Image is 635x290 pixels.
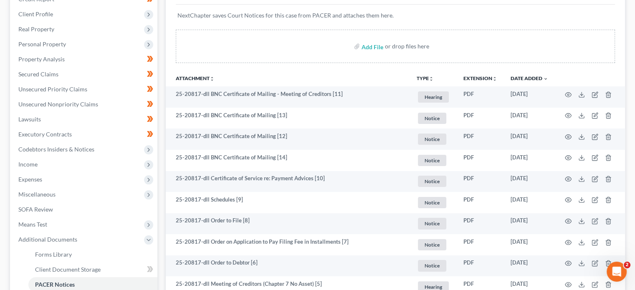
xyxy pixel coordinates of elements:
[35,281,75,288] span: PACER Notices
[18,221,47,228] span: Means Test
[504,129,555,150] td: [DATE]
[210,76,215,81] i: unfold_more
[28,247,157,262] a: Forms Library
[429,76,434,81] i: unfold_more
[18,161,38,168] span: Income
[18,236,77,243] span: Additional Documents
[18,206,53,213] span: SOFA Review
[166,213,410,235] td: 25-20817-dll Order to File [8]
[18,131,72,138] span: Executory Contracts
[463,75,497,81] a: Extensionunfold_more
[166,192,410,213] td: 25-20817-dll Schedules [9]
[417,132,450,146] a: Notice
[417,90,450,104] a: Hearing
[504,213,555,235] td: [DATE]
[543,76,548,81] i: expand_more
[12,52,157,67] a: Property Analysis
[418,155,446,166] span: Notice
[166,86,410,108] td: 25-20817-dll BNC Certificate of Mailing - Meeting of Creditors [11]
[417,196,450,209] a: Notice
[18,55,65,63] span: Property Analysis
[166,171,410,192] td: 25-20817-dll Certificate of Service re: Payment Advices [10]
[504,171,555,192] td: [DATE]
[18,101,98,108] span: Unsecured Nonpriority Claims
[166,255,410,277] td: 25-20817-dll Order to Debtor [6]
[417,154,450,167] a: Notice
[18,40,66,48] span: Personal Property
[417,259,450,272] a: Notice
[417,174,450,188] a: Notice
[511,75,548,81] a: Date Added expand_more
[418,176,446,187] span: Notice
[12,127,157,142] a: Executory Contracts
[504,234,555,255] td: [DATE]
[18,191,56,198] span: Miscellaneous
[504,150,555,171] td: [DATE]
[18,86,87,93] span: Unsecured Priority Claims
[418,113,446,124] span: Notice
[504,255,555,277] td: [DATE]
[385,42,429,50] div: or drop files here
[12,202,157,217] a: SOFA Review
[12,97,157,112] a: Unsecured Nonpriority Claims
[457,108,504,129] td: PDF
[18,176,42,183] span: Expenses
[417,76,434,81] button: TYPEunfold_more
[28,262,157,277] a: Client Document Storage
[457,192,504,213] td: PDF
[417,217,450,230] a: Notice
[418,218,446,229] span: Notice
[166,150,410,171] td: 25-20817-dll BNC Certificate of Mailing [14]
[457,171,504,192] td: PDF
[177,11,613,20] p: NextChapter saves Court Notices for this case from PACER and attaches them here.
[504,108,555,129] td: [DATE]
[417,111,450,125] a: Notice
[457,150,504,171] td: PDF
[166,129,410,150] td: 25-20817-dll BNC Certificate of Mailing [12]
[504,86,555,108] td: [DATE]
[18,25,54,33] span: Real Property
[417,238,450,252] a: Notice
[35,251,72,258] span: Forms Library
[607,262,627,282] iframe: Intercom live chat
[457,86,504,108] td: PDF
[35,266,101,273] span: Client Document Storage
[12,112,157,127] a: Lawsuits
[418,91,449,103] span: Hearing
[18,71,58,78] span: Secured Claims
[624,262,630,268] span: 2
[418,260,446,271] span: Notice
[457,213,504,235] td: PDF
[418,134,446,145] span: Notice
[504,192,555,213] td: [DATE]
[18,10,53,18] span: Client Profile
[492,76,497,81] i: unfold_more
[176,75,215,81] a: Attachmentunfold_more
[18,116,41,123] span: Lawsuits
[457,129,504,150] td: PDF
[12,67,157,82] a: Secured Claims
[418,239,446,250] span: Notice
[166,234,410,255] td: 25-20817-dll Order on Application to Pay Filing Fee in Installments [7]
[166,108,410,129] td: 25-20817-dll BNC Certificate of Mailing [13]
[12,82,157,97] a: Unsecured Priority Claims
[18,146,94,153] span: Codebtors Insiders & Notices
[457,234,504,255] td: PDF
[457,255,504,277] td: PDF
[418,197,446,208] span: Notice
